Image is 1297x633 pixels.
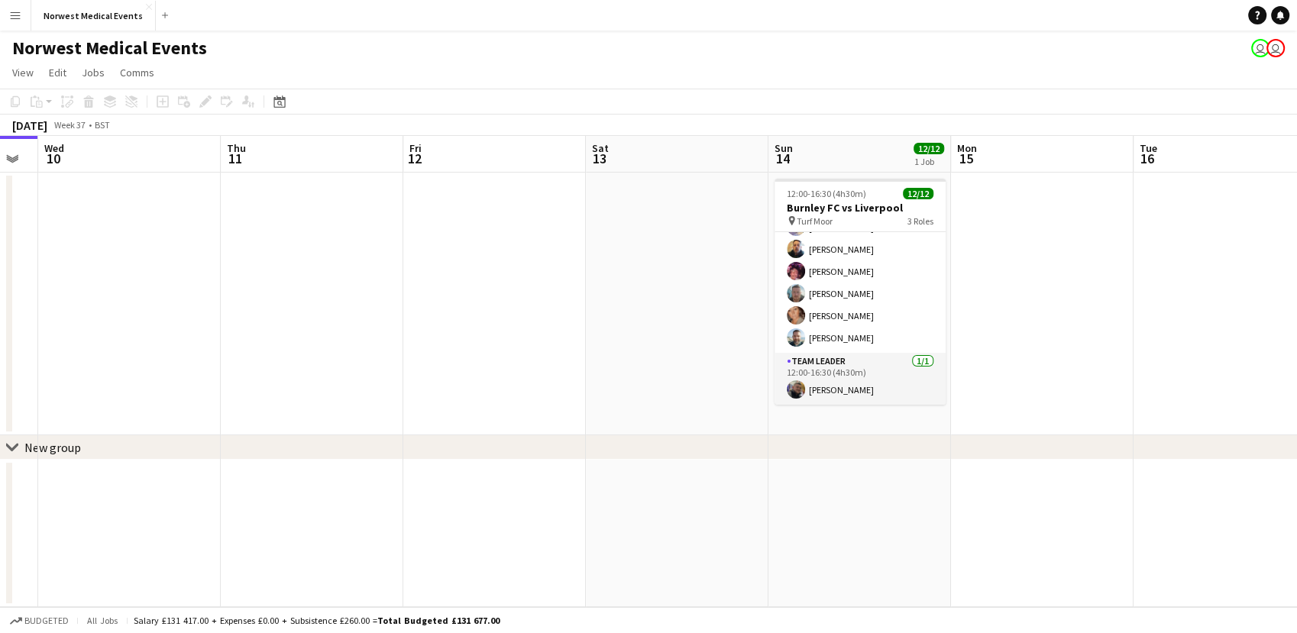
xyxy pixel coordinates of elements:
span: Edit [49,66,66,79]
span: Tue [1140,141,1157,155]
span: 15 [955,150,977,167]
a: Comms [114,63,160,82]
span: 12 [407,150,422,167]
span: Total Budgeted £131 677.00 [377,615,500,626]
span: 13 [590,150,609,167]
h1: Norwest Medical Events [12,37,207,60]
span: 12/12 [914,143,944,154]
a: View [6,63,40,82]
span: Budgeted [24,615,69,626]
button: Budgeted [8,612,71,629]
span: Wed [44,141,64,155]
span: 12/12 [903,188,933,199]
span: Comms [120,66,154,79]
span: 3 Roles [907,215,933,227]
span: Mon [957,141,977,155]
span: Thu [227,141,246,155]
span: Jobs [82,66,105,79]
span: 16 [1137,150,1157,167]
span: 11 [225,150,246,167]
app-job-card: 12:00-16:30 (4h30m)12/12Burnley FC vs Liverpool Turf Moor3 Roles[PERSON_NAME][PERSON_NAME][PERSON... [775,179,946,405]
div: [DATE] [12,118,47,133]
a: Jobs [76,63,111,82]
span: Sat [592,141,609,155]
div: 1 Job [914,156,943,167]
app-user-avatar: Rory Murphy [1251,39,1270,57]
app-card-role: Team Leader1/112:00-16:30 (4h30m)[PERSON_NAME] [775,353,946,405]
div: New group [24,440,81,455]
span: View [12,66,34,79]
div: BST [95,119,110,131]
span: Turf Moor [797,215,833,227]
span: All jobs [84,615,121,626]
span: 10 [42,150,64,167]
span: Fri [409,141,422,155]
app-user-avatar: Rory Murphy [1266,39,1285,57]
span: 14 [772,150,793,167]
h3: Burnley FC vs Liverpool [775,201,946,215]
button: Norwest Medical Events [31,1,156,31]
span: Sun [775,141,793,155]
span: Week 37 [50,119,89,131]
span: 12:00-16:30 (4h30m) [787,188,866,199]
div: Salary £131 417.00 + Expenses £0.00 + Subsistence £260.00 = [134,615,500,626]
a: Edit [43,63,73,82]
